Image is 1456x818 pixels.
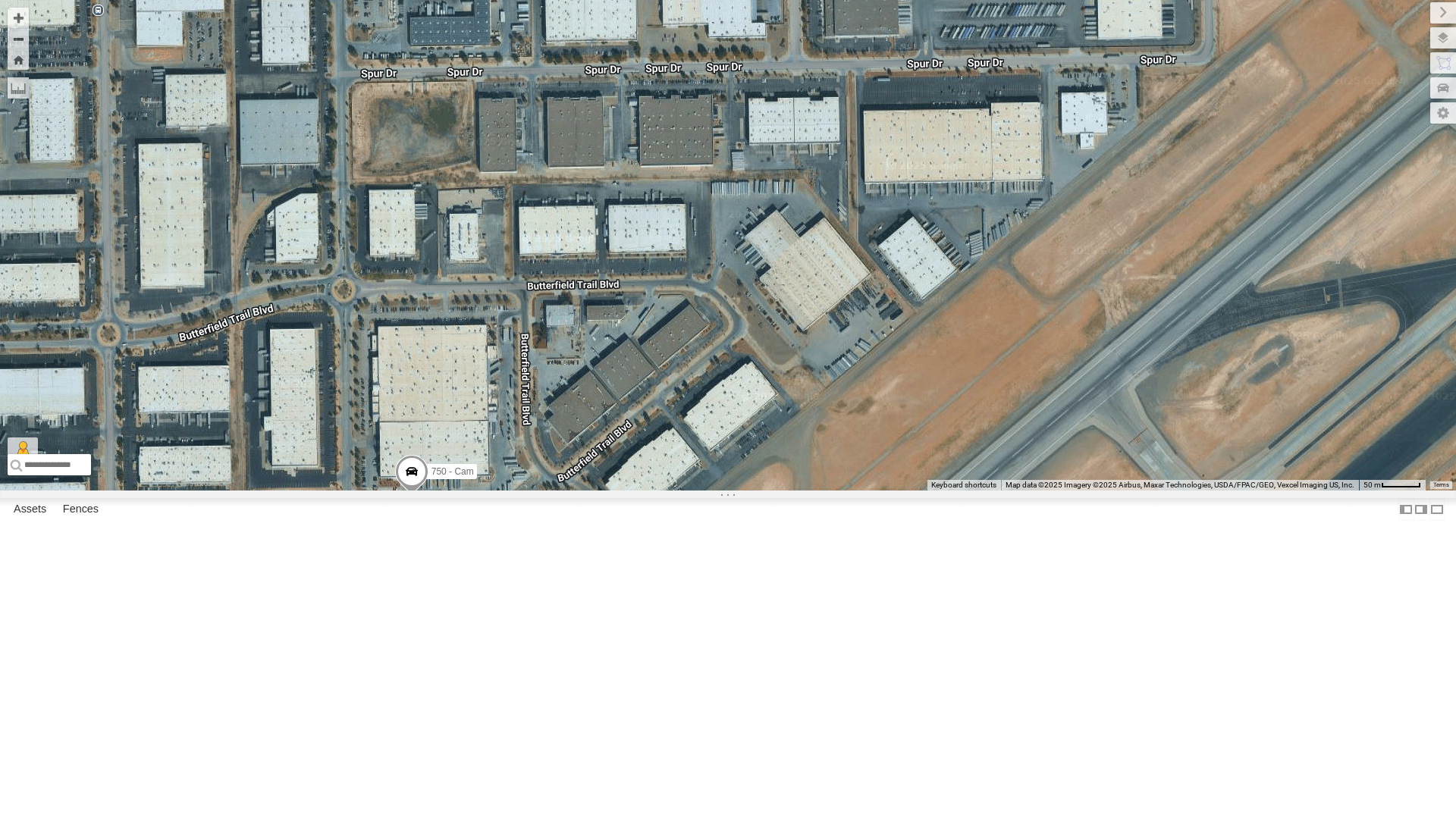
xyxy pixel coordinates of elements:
[1006,481,1354,489] span: Map data ©2025 Imagery ©2025 Airbus, Maxar Technologies, USDA/FPAC/GEO, Vexcel Imaging US, Inc.
[1398,498,1414,520] label: Dock Summary Table to the Left
[1429,498,1445,520] label: Hide Summary Table
[1359,480,1426,490] button: Map Scale: 50 m per 49 pixels
[1430,102,1456,124] label: Map Settings
[6,499,54,520] label: Assets
[8,8,29,28] button: Zoom in
[55,499,106,520] label: Fences
[8,437,38,468] button: Drag Pegman onto the map to open Street View
[8,49,29,70] button: Zoom Home
[8,77,29,99] label: Measure
[431,465,474,476] span: 750 - Cam
[1363,481,1381,489] span: 50 m
[931,480,996,490] button: Keyboard shortcuts
[8,28,29,49] button: Zoom out
[1433,482,1449,488] a: Terms
[1414,498,1429,520] label: Dock Summary Table to the Right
